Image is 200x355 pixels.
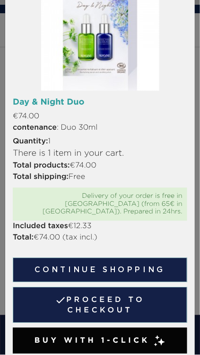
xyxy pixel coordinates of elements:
[13,223,68,231] strong: Included taxes
[13,136,187,148] p: 1
[13,232,187,244] p: €74.00 (tax incl.)
[13,258,187,283] button: Continue shopping
[13,174,69,181] strong: Total shipping:
[13,172,187,183] p: Free
[13,123,97,134] span: : Duo 30ml
[13,111,187,123] p: €74.00
[13,287,187,323] a: Proceed to checkout
[17,193,183,216] div: Delivery of your order is free in [GEOGRAPHIC_DATA] (from 65€ in [GEOGRAPHIC_DATA]). Prepared in ...
[13,124,57,132] strong: contenance
[13,98,187,107] h6: Day & Night Duo
[13,234,34,242] strong: Total:
[13,138,48,146] strong: Quantity:
[13,162,70,170] strong: Total products:
[13,221,187,232] p: €12.33
[13,160,187,172] p: €74.00
[13,148,187,160] p: There is 1 item in your cart.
